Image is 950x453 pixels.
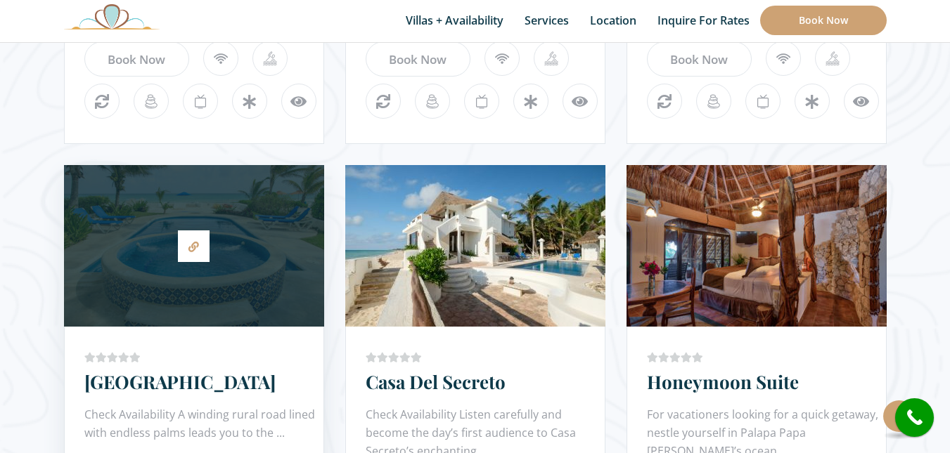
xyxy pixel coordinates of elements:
[760,6,887,35] a: Book Now
[84,369,276,394] a: [GEOGRAPHIC_DATA]
[366,369,506,394] a: Casa Del Secreto
[84,41,189,77] a: Book Now
[647,41,752,77] a: Book Now
[64,4,160,29] img: Awesome Logo
[895,398,934,437] a: call
[366,41,470,77] a: Book Now
[899,402,930,433] i: call
[647,369,799,394] a: Honeymoon Suite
